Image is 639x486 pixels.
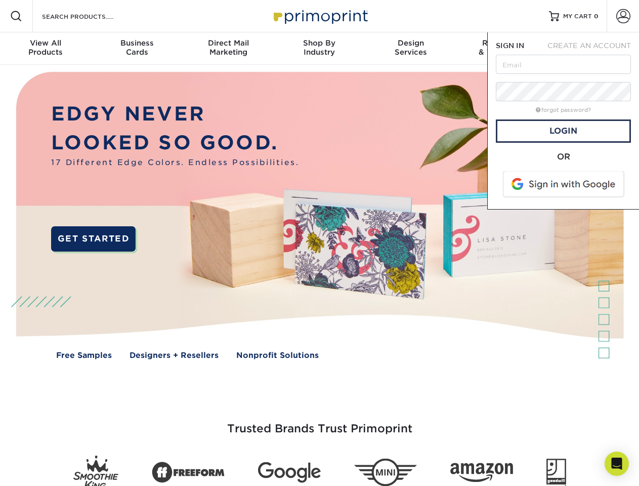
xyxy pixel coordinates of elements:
span: 17 Different Edge Colors. Endless Possibilities. [51,157,299,169]
div: Industry [274,38,365,57]
span: SIGN IN [496,42,524,50]
img: Amazon [450,463,513,482]
span: Resources [456,38,547,48]
a: Direct MailMarketing [183,32,274,65]
div: Open Intercom Messenger [605,452,629,476]
a: BusinessCards [91,32,182,65]
div: Cards [91,38,182,57]
img: Goodwill [546,459,566,486]
a: Resources& Templates [456,32,547,65]
a: DesignServices [365,32,456,65]
span: Design [365,38,456,48]
input: Email [496,55,631,74]
div: Marketing [183,38,274,57]
span: CREATE AN ACCOUNT [547,42,631,50]
a: Free Samples [56,350,112,361]
a: Login [496,119,631,143]
a: Shop ByIndustry [274,32,365,65]
a: forgot password? [536,107,591,113]
div: Services [365,38,456,57]
a: Nonprofit Solutions [236,350,319,361]
span: 0 [594,13,599,20]
span: MY CART [563,12,592,21]
span: Business [91,38,182,48]
div: OR [496,151,631,163]
iframe: Google Customer Reviews [3,455,86,482]
div: & Templates [456,38,547,57]
input: SEARCH PRODUCTS..... [41,10,140,22]
span: Direct Mail [183,38,274,48]
span: Shop By [274,38,365,48]
img: Primoprint [269,5,370,27]
a: Designers + Resellers [130,350,219,361]
h3: Trusted Brands Trust Primoprint [24,398,616,448]
a: GET STARTED [51,226,136,252]
img: Google [258,462,321,483]
p: EDGY NEVER [51,100,299,129]
p: LOOKED SO GOOD. [51,129,299,157]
